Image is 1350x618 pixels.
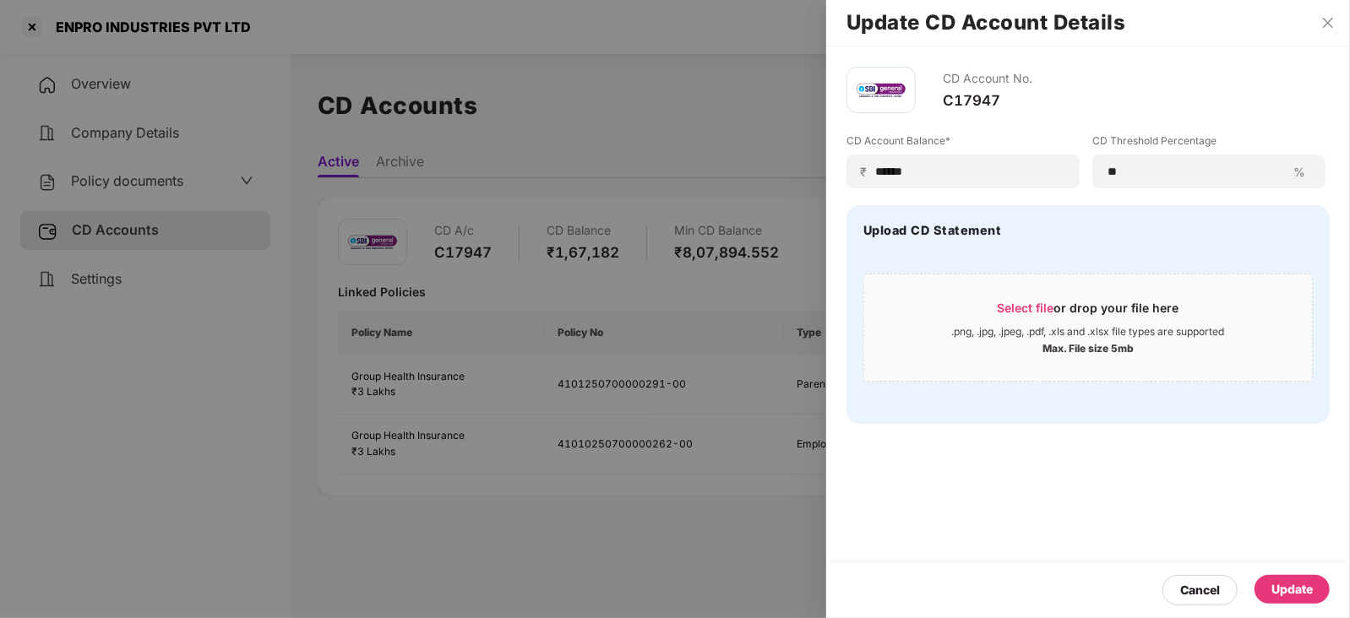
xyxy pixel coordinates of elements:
span: % [1287,164,1312,180]
div: CD Account No. [943,67,1032,91]
label: CD Threshold Percentage [1092,133,1326,154]
div: C17947 [943,91,1032,110]
span: ₹ [860,164,874,180]
img: sbi.png [856,80,906,100]
label: CD Account Balance* [846,133,1080,154]
h2: Update CD Account Details [846,14,1330,32]
h4: Upload CD Statement [863,222,1002,239]
span: Select file [998,301,1054,315]
span: Select fileor drop your file here.png, .jpg, .jpeg, .pdf, .xls and .xlsx file types are supported... [864,287,1312,368]
div: Cancel [1180,581,1220,599]
div: Update [1271,580,1313,599]
div: .png, .jpg, .jpeg, .pdf, .xls and .xlsx file types are supported [952,325,1225,339]
span: close [1321,16,1335,30]
div: or drop your file here [998,300,1179,325]
div: Max. File size 5mb [1042,339,1134,355]
button: Close [1316,15,1340,30]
